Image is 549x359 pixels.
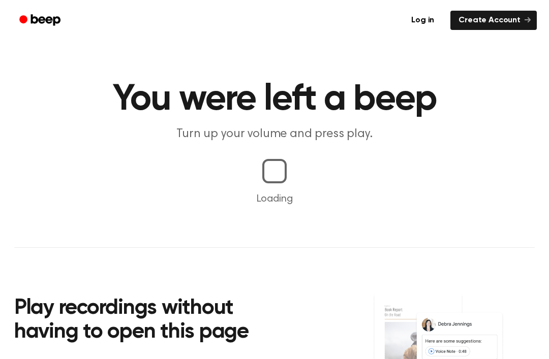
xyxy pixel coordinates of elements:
h1: You were left a beep [14,81,535,118]
h2: Play recordings without having to open this page [14,297,288,345]
p: Turn up your volume and press play. [79,126,470,143]
a: Create Account [450,11,537,30]
a: Log in [401,9,444,32]
p: Loading [12,191,537,207]
a: Beep [12,11,70,30]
